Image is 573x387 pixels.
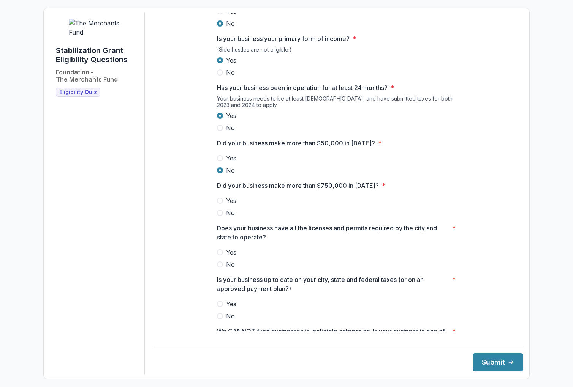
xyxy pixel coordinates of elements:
[226,299,236,308] span: Yes
[226,19,235,28] span: No
[226,208,235,217] span: No
[217,181,379,190] p: Did your business make more than $750,000 in [DATE]?
[59,89,97,96] span: Eligibility Quiz
[226,68,235,77] span: No
[473,353,523,371] button: Submit
[217,83,388,92] p: Has your business been in operation for at least 24 months?
[226,166,235,175] span: No
[226,56,236,65] span: Yes
[217,327,449,345] p: We CANNOT fund businesses in ineligible categories. Is your business in one of these categories?
[226,154,236,163] span: Yes
[69,19,126,37] img: The Merchants Fund
[226,123,235,132] span: No
[56,69,118,83] h2: Foundation - The Merchants Fund
[217,223,449,242] p: Does your business have all the licenses and permits required by the city and state to operate?
[226,196,236,205] span: Yes
[217,34,350,43] p: Is your business your primary form of income?
[226,311,235,321] span: No
[217,46,460,56] div: (Side hustles are not eligible.)
[217,275,449,293] p: Is your business up to date on your city, state and federal taxes (or on an approved payment plan?)
[217,138,375,148] p: Did your business make more than $50,000 in [DATE]?
[226,248,236,257] span: Yes
[56,46,138,64] h1: Stabilization Grant Eligibility Questions
[217,95,460,111] div: Your business needs to be at least [DEMOGRAPHIC_DATA], and have submitted taxes for both 2023 and...
[226,111,236,120] span: Yes
[226,260,235,269] span: No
